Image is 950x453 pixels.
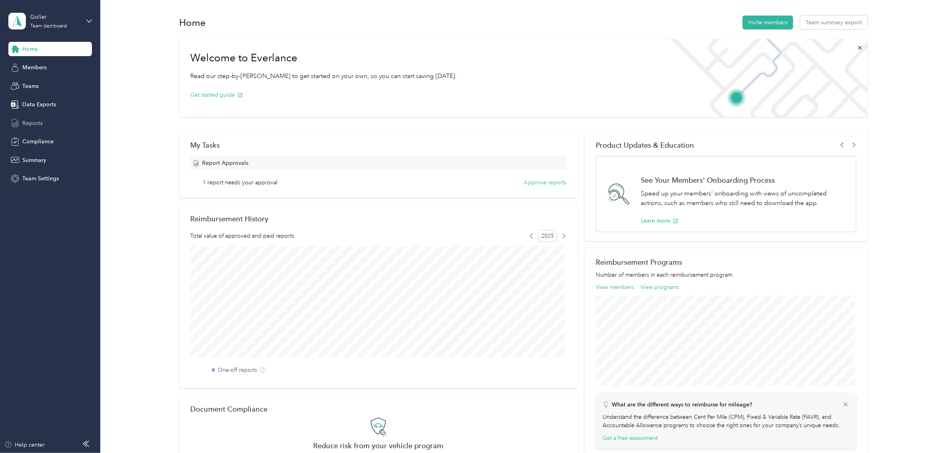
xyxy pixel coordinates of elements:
button: Invite members [743,16,793,29]
button: Team summary export [800,16,868,29]
span: Reports [22,119,43,127]
button: Learn more [641,217,679,225]
p: Speed up your members' onboarding with views of uncompleted actions, such as members who still ne... [641,189,847,208]
iframe: Everlance-gr Chat Button Frame [905,408,950,453]
h2: Reduce risk from your vehicle program [190,441,567,450]
button: Get started guide [190,91,243,99]
button: Approve reports [524,178,567,187]
button: Get a free assessment [603,434,658,442]
div: Team dashboard [30,24,67,29]
button: Help center [4,441,45,449]
button: View members [596,283,634,291]
div: My Tasks [190,141,567,149]
div: Golier [30,13,80,21]
h1: Home [179,18,206,27]
span: 2025 [538,230,557,242]
h1: See Your Members' Onboarding Process [641,176,847,184]
span: Compliance [22,137,54,146]
p: What are the different ways to reimburse for mileage? [612,400,753,409]
h1: Welcome to Everlance [190,52,457,64]
p: Read our step-by-[PERSON_NAME] to get started on your own, so you can start saving [DATE]. [190,71,457,81]
p: Understand the difference between Cent Per Mile (CPM), Fixed & Variable Rate (FAVR), and Accounta... [603,413,849,430]
h2: Document Compliance [190,405,267,413]
span: Total value of approved and paid reports [190,232,294,240]
h2: Reimbursement Programs [596,258,856,266]
span: Report Approvals [202,159,248,167]
span: Teams [22,82,39,90]
span: Product Updates & Education [596,141,694,149]
h2: Reimbursement History [190,215,268,223]
span: Members [22,63,47,72]
label: One-off reports [218,366,257,374]
img: Welcome to everlance [663,39,867,117]
p: Number of members in each reimbursement program. [596,271,856,279]
button: View programs [641,283,679,291]
span: Team Settings [22,174,59,183]
span: Summary [22,156,46,164]
span: Home [22,45,38,53]
span: Data Exports [22,100,56,109]
span: 1 report needs your approval [203,178,277,187]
